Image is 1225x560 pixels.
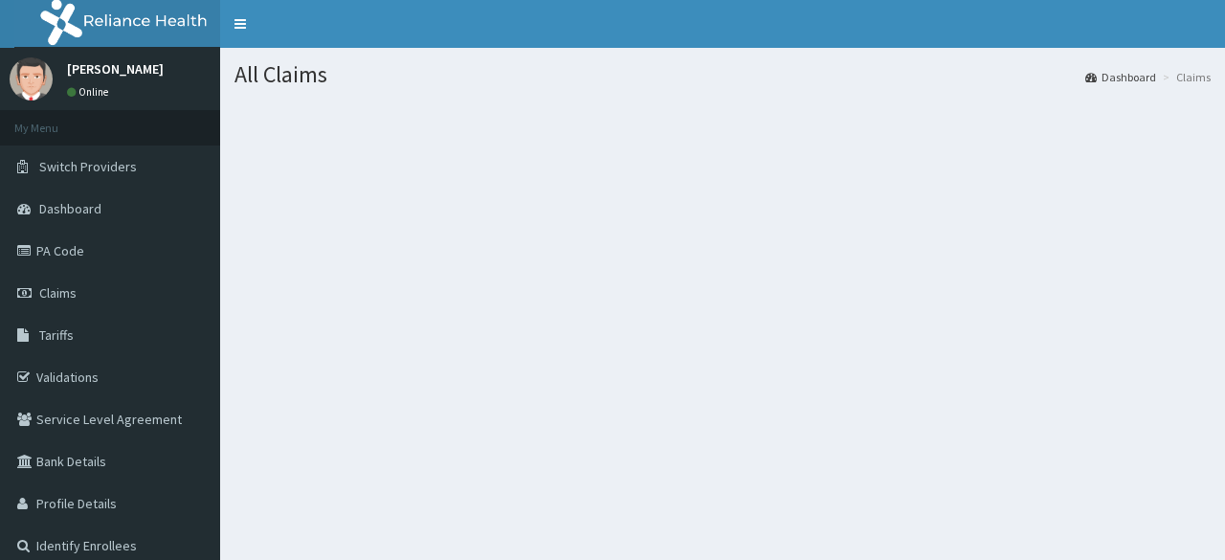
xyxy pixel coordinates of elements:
[10,57,53,101] img: User Image
[1085,69,1156,85] a: Dashboard
[39,200,101,217] span: Dashboard
[67,62,164,76] p: [PERSON_NAME]
[67,85,113,99] a: Online
[39,326,74,344] span: Tariffs
[39,158,137,175] span: Switch Providers
[234,62,1211,87] h1: All Claims
[1158,69,1211,85] li: Claims
[39,284,77,302] span: Claims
